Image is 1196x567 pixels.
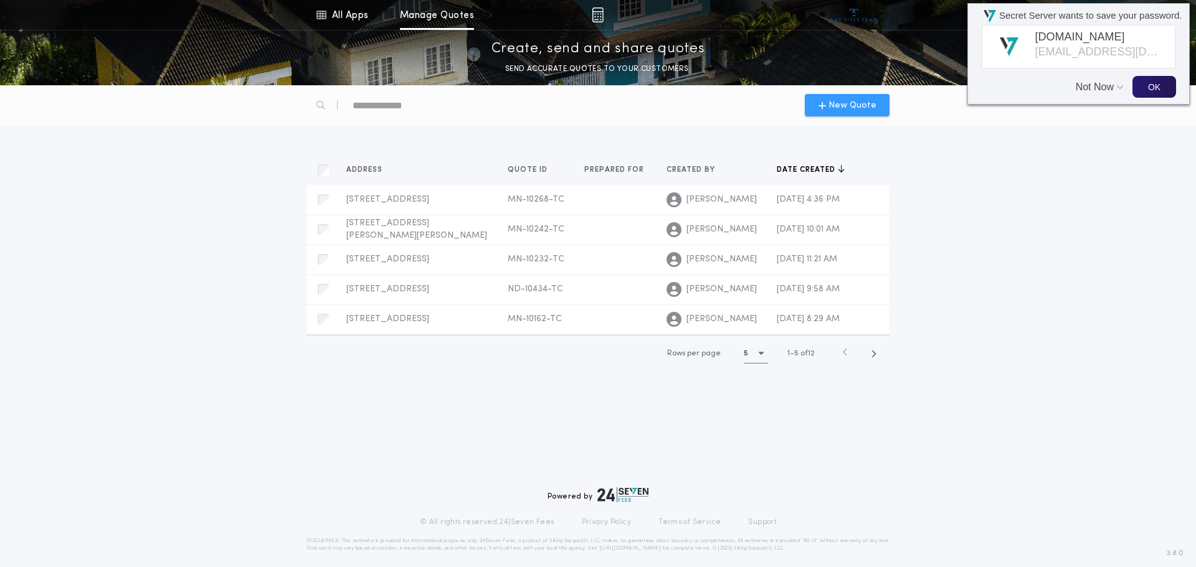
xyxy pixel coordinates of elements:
span: [DATE] 10:01 AM [777,225,840,234]
span: [STREET_ADDRESS] [346,314,429,324]
span: Date created [777,165,838,175]
span: Prepared for [584,165,647,175]
span: Quote ID [508,165,550,175]
span: Created by [667,165,718,175]
div: Powered by [548,487,648,502]
span: [STREET_ADDRESS] [346,284,429,294]
span: [DATE] 4:36 PM [777,195,840,204]
span: [PERSON_NAME] [686,283,757,296]
button: 5 [744,344,768,363]
span: of 12 [800,348,815,359]
span: Address [346,165,385,175]
span: [STREET_ADDRESS][PERSON_NAME][PERSON_NAME] [346,218,487,240]
span: [STREET_ADDRESS] [346,255,429,264]
a: Terms of Service [658,517,721,527]
span: MN-10268-TC [508,195,564,204]
p: DISCLAIMER: This estimate is provided for informational purposes only. 24|Seven Fees, a product o... [306,537,890,552]
span: [PERSON_NAME] [686,194,757,206]
span: [PERSON_NAME] [686,223,757,236]
span: MN-10242-TC [508,225,564,234]
p: SEND ACCURATE QUOTES TO YOUR CUSTOMERS. [505,63,691,75]
button: Date created [777,164,845,176]
a: [URL][DOMAIN_NAME] [599,546,661,551]
button: Created by [667,164,724,176]
span: 1 [787,350,790,357]
span: Rows per page: [667,350,723,357]
span: [PERSON_NAME] [686,313,757,326]
h1: 5 [744,347,748,360]
span: [DATE] 11:21 AM [777,255,837,264]
span: [DATE] 9:58 AM [777,284,840,294]
a: Support [748,517,776,527]
img: vs-icon [831,9,878,21]
span: [STREET_ADDRESS] [346,195,429,204]
a: Privacy Policy [582,517,632,527]
span: 3.8.0 [1167,548,1184,559]
img: logo [597,487,648,502]
p: © All rights reserved. 24|Seven Fees [420,517,554,527]
img: img [592,7,604,22]
span: MN-10232-TC [508,255,564,264]
span: 5 [794,350,799,357]
button: Address [346,164,392,176]
span: MN-10162-TC [508,314,562,324]
button: Quote ID [508,164,557,176]
span: New Quote [828,99,876,112]
span: [DATE] 8:29 AM [777,314,840,324]
button: New Quote [805,94,890,116]
p: Create, send and share quotes [491,39,705,59]
span: ND-10434-TC [508,284,563,294]
span: [PERSON_NAME] [686,253,757,266]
